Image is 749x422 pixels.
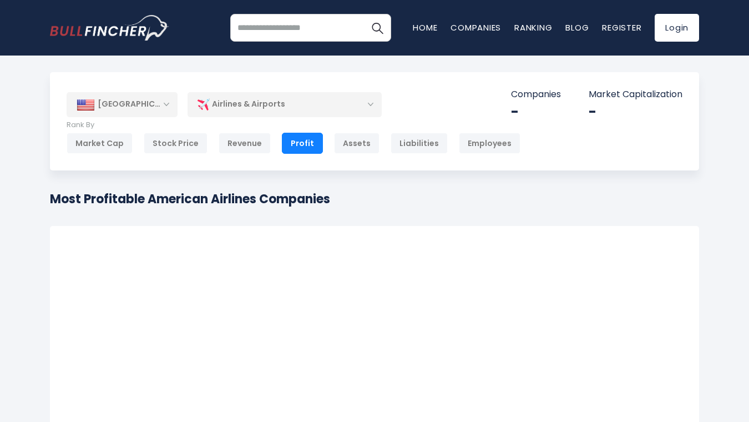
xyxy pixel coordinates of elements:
button: Search [363,14,391,42]
div: Market Cap [67,133,133,154]
p: Companies [511,89,561,101]
a: Ranking [514,22,552,33]
div: Assets [334,133,379,154]
a: Blog [565,22,589,33]
a: Login [655,14,699,42]
div: Liabilities [391,133,448,154]
div: Airlines & Airports [188,92,382,117]
h1: Most Profitable American Airlines Companies [50,190,330,208]
div: Profit [282,133,323,154]
a: Home [413,22,437,33]
p: Market Capitalization [589,89,682,101]
div: - [589,103,682,120]
a: Companies [451,22,501,33]
div: Stock Price [144,133,208,154]
a: Go to homepage [50,15,169,41]
div: Revenue [219,133,271,154]
div: [GEOGRAPHIC_DATA] [67,92,178,117]
div: - [511,103,561,120]
a: Register [602,22,641,33]
img: bullfincher logo [50,15,169,41]
div: Employees [459,133,520,154]
p: Rank By [67,120,520,130]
